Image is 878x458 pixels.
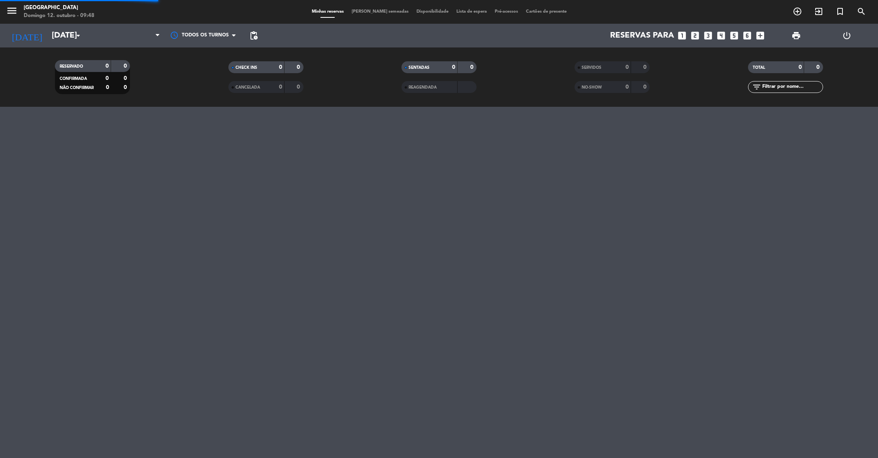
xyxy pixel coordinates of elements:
[452,9,491,14] span: Lista de espera
[799,64,802,70] strong: 0
[24,12,94,20] div: Domingo 12. outubro - 09:48
[124,76,128,81] strong: 0
[857,7,866,16] i: search
[24,4,94,12] div: [GEOGRAPHIC_DATA]
[279,84,282,90] strong: 0
[297,84,301,90] strong: 0
[626,84,629,90] strong: 0
[106,76,109,81] strong: 0
[703,30,713,41] i: looks_3
[409,66,430,70] span: SENTADAS
[491,9,522,14] span: Pré-acessos
[6,27,48,44] i: [DATE]
[6,5,18,19] button: menu
[643,64,648,70] strong: 0
[752,82,761,92] i: filter_list
[643,84,648,90] strong: 0
[249,31,258,40] span: pending_actions
[60,86,94,90] span: NÃO CONFIRMAR
[60,77,87,81] span: CONFIRMADA
[409,85,437,89] span: REAGENDADA
[791,31,801,40] span: print
[755,30,765,41] i: add_box
[821,24,872,47] div: LOG OUT
[753,66,765,70] span: TOTAL
[279,64,282,70] strong: 0
[626,64,629,70] strong: 0
[124,63,128,69] strong: 0
[716,30,726,41] i: looks_4
[413,9,452,14] span: Disponibilidade
[106,63,109,69] strong: 0
[842,31,852,40] i: power_settings_new
[610,31,674,40] span: Reservas para
[124,85,128,90] strong: 0
[677,30,687,41] i: looks_one
[297,64,301,70] strong: 0
[835,7,845,16] i: turned_in_not
[582,85,602,89] span: NO-SHOW
[60,64,83,68] span: RESERVADO
[793,7,802,16] i: add_circle_outline
[742,30,752,41] i: looks_6
[729,30,739,41] i: looks_5
[690,30,700,41] i: looks_two
[236,85,260,89] span: CANCELADA
[348,9,413,14] span: [PERSON_NAME] semeadas
[308,9,348,14] span: Minhas reservas
[814,7,823,16] i: exit_to_app
[470,64,475,70] strong: 0
[106,85,109,90] strong: 0
[761,83,823,91] input: Filtrar por nome...
[452,64,455,70] strong: 0
[582,66,601,70] span: SERVIDOS
[816,64,821,70] strong: 0
[6,5,18,17] i: menu
[236,66,257,70] span: CHECK INS
[522,9,571,14] span: Cartões de presente
[73,31,83,40] i: arrow_drop_down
